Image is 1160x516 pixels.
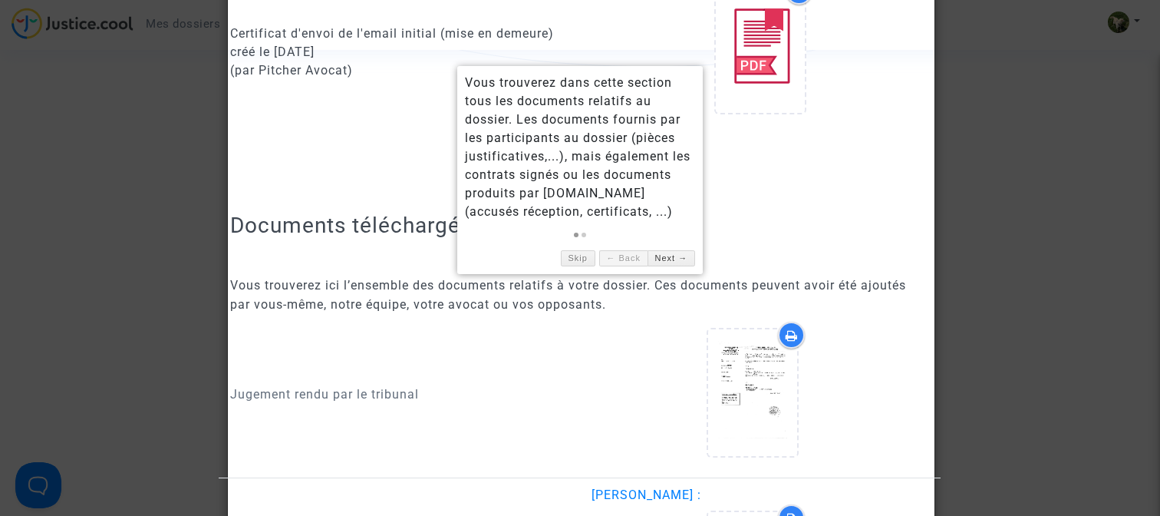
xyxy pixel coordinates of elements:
[648,250,695,266] a: Next →
[230,385,568,404] p: Jugement rendu par le tribunal
[230,43,568,61] div: créé le [DATE]
[465,74,695,221] div: Vous trouverez dans cette section tous les documents relatifs au dossier. Les documents fournis p...
[599,250,648,266] a: ← Back
[230,25,568,43] div: Certificat d'envoi de l'email initial (mise en demeure)
[561,250,595,266] a: Skip
[230,278,906,312] span: Vous trouverez ici l’ensemble des documents relatifs à votre dossier. Ces documents peuvent avoir...
[592,488,701,502] span: [PERSON_NAME] :
[230,212,929,239] h2: Documents téléchargés
[230,61,568,80] div: (par Pitcher Avocat)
